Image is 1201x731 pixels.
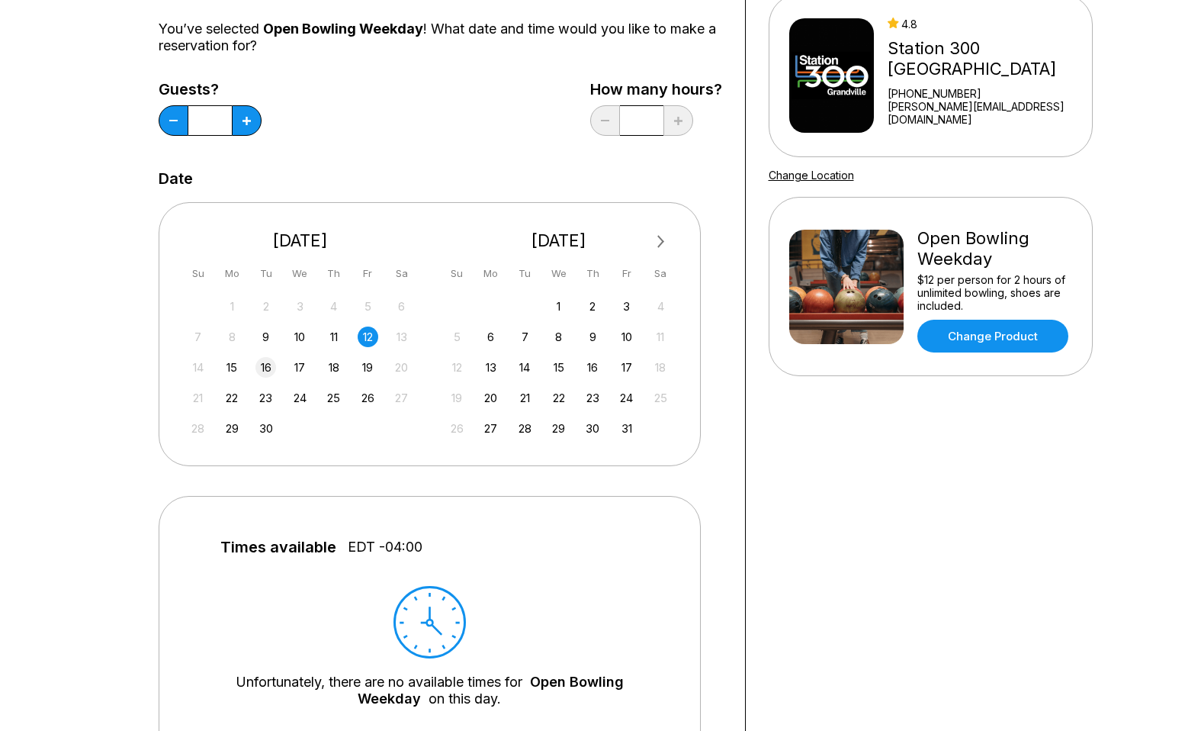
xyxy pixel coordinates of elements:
div: Choose Thursday, October 23rd, 2025 [583,388,603,408]
div: Not available Saturday, September 6th, 2025 [391,296,412,317]
div: [DATE] [441,230,677,251]
div: Not available Friday, September 5th, 2025 [358,296,378,317]
div: Choose Tuesday, October 28th, 2025 [515,418,535,439]
div: Choose Tuesday, October 21st, 2025 [515,388,535,408]
div: Choose Thursday, September 25th, 2025 [323,388,344,408]
label: How many hours? [590,81,722,98]
div: Choose Wednesday, October 22nd, 2025 [548,388,569,408]
div: Not available Saturday, September 27th, 2025 [391,388,412,408]
div: Su [447,263,467,284]
div: Choose Monday, October 20th, 2025 [480,388,501,408]
div: Not available Sunday, September 14th, 2025 [188,357,208,378]
div: Choose Wednesday, September 17th, 2025 [290,357,310,378]
div: Th [323,263,344,284]
div: Not available Tuesday, September 2nd, 2025 [255,296,276,317]
div: Not available Saturday, October 25th, 2025 [650,388,671,408]
div: Tu [255,263,276,284]
div: Choose Wednesday, September 24th, 2025 [290,388,310,408]
div: Choose Friday, October 3rd, 2025 [616,296,637,317]
a: Change Location [769,169,854,182]
div: Choose Tuesday, September 30th, 2025 [255,418,276,439]
div: Not available Sunday, October 12th, 2025 [447,357,467,378]
div: Choose Tuesday, October 14th, 2025 [515,357,535,378]
div: month 2025-09 [186,295,415,439]
div: Choose Thursday, September 18th, 2025 [323,357,344,378]
div: Choose Monday, September 22nd, 2025 [222,388,242,408]
div: Choose Friday, October 17th, 2025 [616,357,637,378]
span: Times available [220,539,336,555]
div: Su [188,263,208,284]
div: Choose Friday, September 19th, 2025 [358,357,378,378]
div: Not available Sunday, September 28th, 2025 [188,418,208,439]
div: Choose Wednesday, September 10th, 2025 [290,327,310,347]
div: Choose Wednesday, October 1st, 2025 [548,296,569,317]
div: Not available Sunday, September 7th, 2025 [188,327,208,347]
div: Fr [358,263,378,284]
div: Choose Thursday, October 2nd, 2025 [583,296,603,317]
div: We [290,263,310,284]
div: Not available Monday, September 1st, 2025 [222,296,242,317]
div: Choose Friday, October 31st, 2025 [616,418,637,439]
div: You’ve selected ! What date and time would you like to make a reservation for? [159,21,722,54]
div: Choose Tuesday, September 16th, 2025 [255,357,276,378]
div: Unfortunately, there are no available times for on this day. [205,674,654,707]
a: [PERSON_NAME][EMAIL_ADDRESS][DOMAIN_NAME] [888,100,1085,126]
div: Not available Sunday, October 26th, 2025 [447,418,467,439]
div: Choose Tuesday, October 7th, 2025 [515,327,535,347]
div: Sa [391,263,412,284]
div: Not available Saturday, October 18th, 2025 [650,357,671,378]
div: Choose Friday, October 24th, 2025 [616,388,637,408]
div: Fr [616,263,637,284]
div: Mo [480,263,501,284]
span: EDT -04:00 [348,539,422,555]
div: Not available Saturday, September 13th, 2025 [391,327,412,347]
label: Guests? [159,81,262,98]
div: Choose Monday, October 6th, 2025 [480,327,501,347]
div: Choose Wednesday, October 29th, 2025 [548,418,569,439]
div: We [548,263,569,284]
img: Open Bowling Weekday [789,230,904,344]
div: [DATE] [182,230,419,251]
div: Station 300 [GEOGRAPHIC_DATA] [888,38,1085,79]
div: Choose Thursday, October 16th, 2025 [583,357,603,378]
div: Sa [650,263,671,284]
div: Not available Saturday, October 11th, 2025 [650,327,671,347]
div: Choose Wednesday, October 15th, 2025 [548,357,569,378]
div: [PHONE_NUMBER] [888,87,1085,100]
div: Choose Thursday, October 9th, 2025 [583,327,603,347]
div: Choose Tuesday, September 23rd, 2025 [255,388,276,408]
div: Choose Thursday, September 11th, 2025 [323,327,344,347]
div: Choose Friday, September 26th, 2025 [358,388,378,408]
div: Not available Sunday, September 21st, 2025 [188,388,208,408]
div: Choose Monday, October 27th, 2025 [480,418,501,439]
div: Th [583,263,603,284]
label: Date [159,170,193,187]
div: Not available Sunday, October 19th, 2025 [447,388,467,408]
div: Choose Friday, October 10th, 2025 [616,327,637,347]
img: Station 300 Grandville [789,18,875,133]
div: Not available Saturday, September 20th, 2025 [391,357,412,378]
a: Change Product [917,320,1068,353]
div: Not available Thursday, September 4th, 2025 [323,296,344,317]
div: Mo [222,263,242,284]
div: Choose Thursday, October 30th, 2025 [583,418,603,439]
div: Choose Friday, September 12th, 2025 [358,327,378,347]
div: Open Bowling Weekday [917,228,1072,269]
div: month 2025-10 [445,295,673,439]
div: Not available Sunday, October 5th, 2025 [447,327,467,347]
div: Choose Monday, September 15th, 2025 [222,357,242,378]
div: Choose Monday, October 13th, 2025 [480,357,501,378]
div: $12 per person for 2 hours of unlimited bowling, shoes are included. [917,273,1072,312]
div: Not available Saturday, October 4th, 2025 [650,296,671,317]
span: Open Bowling Weekday [263,21,423,37]
div: Choose Tuesday, September 9th, 2025 [255,327,276,347]
div: Choose Wednesday, October 8th, 2025 [548,327,569,347]
div: 4.8 [888,18,1085,31]
div: Tu [515,263,535,284]
div: Not available Monday, September 8th, 2025 [222,327,242,347]
a: Open Bowling Weekday [358,674,624,707]
div: Not available Wednesday, September 3rd, 2025 [290,296,310,317]
div: Choose Monday, September 29th, 2025 [222,418,242,439]
button: Next Month [649,230,673,254]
